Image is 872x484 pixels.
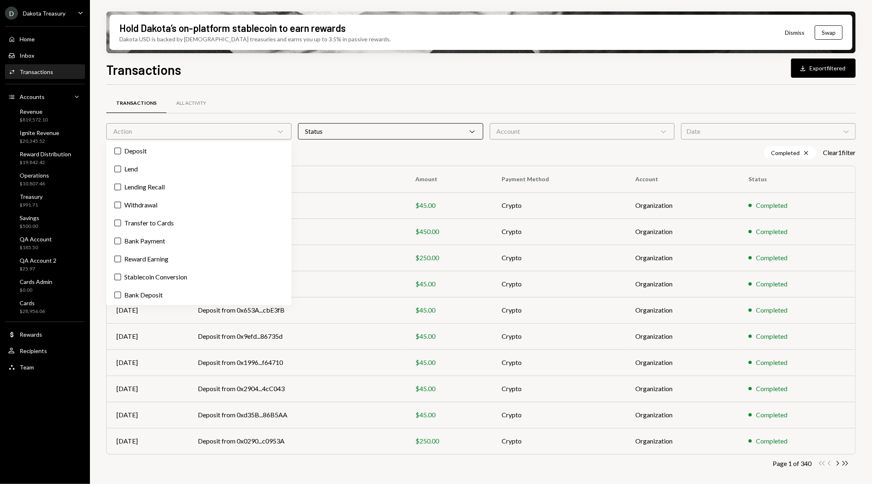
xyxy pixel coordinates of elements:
[20,331,42,338] div: Rewards
[5,169,85,189] a: Operations$10,807.46
[20,36,35,43] div: Home
[5,212,85,232] a: Savings$500.00
[625,218,739,245] td: Organization
[188,192,406,218] td: Deposit from 0x341C...a939DB
[20,52,34,59] div: Inbox
[20,68,53,75] div: Transactions
[492,349,625,376] td: Crypto
[117,436,178,446] div: [DATE]
[298,123,483,140] div: Status
[188,428,406,454] td: Deposit from 0x0290...c0953A
[775,23,815,42] button: Dismiss
[625,376,739,402] td: Organization
[117,384,178,394] div: [DATE]
[492,376,625,402] td: Crypto
[110,234,288,248] label: Bank Payment
[20,202,43,209] div: $991.71
[20,266,56,272] div: $25.97
[415,331,482,341] div: $45.00
[106,93,166,114] a: Transactions
[415,253,482,263] div: $250.00
[756,305,787,315] div: Completed
[764,146,816,159] div: Completed
[106,123,291,140] div: Action
[114,166,121,172] button: Lend
[625,271,739,297] td: Organization
[415,279,482,289] div: $45.00
[625,192,739,218] td: Organization
[625,245,739,271] td: Organization
[625,349,739,376] td: Organization
[823,149,856,157] button: Clear1filter
[114,256,121,262] button: Reward Earning
[188,218,406,245] td: Deposit from 0xb728...b518De
[20,347,47,354] div: Recipients
[20,236,52,243] div: QA Account
[20,159,71,166] div: $19,842.42
[188,245,406,271] td: Deposit from 0x96AD...91EA76
[625,166,739,192] th: Account
[5,48,85,63] a: Inbox
[20,138,59,145] div: $20,345.52
[5,233,85,253] a: QA Account$185.50
[117,305,178,315] div: [DATE]
[20,299,45,306] div: Cards
[739,166,855,192] th: Status
[756,358,787,367] div: Completed
[114,148,121,154] button: Deposit
[492,297,625,323] td: Crypto
[756,279,787,289] div: Completed
[188,376,406,402] td: Deposit from 0x2904...4cC043
[5,254,85,274] a: QA Account 2$25.97
[415,200,482,210] div: $45.00
[492,245,625,271] td: Crypto
[415,358,482,367] div: $45.00
[5,360,85,374] a: Team
[756,200,787,210] div: Completed
[20,244,52,251] div: $185.50
[117,410,178,420] div: [DATE]
[20,108,48,115] div: Revenue
[188,402,406,428] td: Deposit from 0xd35B...86B5AA
[20,308,45,315] div: $28,956.06
[492,323,625,349] td: Crypto
[5,191,85,210] a: Treasury$991.71
[773,459,811,467] div: Page 1 of 340
[492,192,625,218] td: Crypto
[20,151,71,158] div: Reward Distribution
[20,129,59,136] div: Ignite Revenue
[5,276,85,295] a: Cards Admin$0.00
[188,166,406,192] th: To/From
[20,193,43,200] div: Treasury
[492,218,625,245] td: Crypto
[114,238,121,244] button: Bank Payment
[20,364,34,371] div: Team
[756,384,787,394] div: Completed
[756,331,787,341] div: Completed
[114,220,121,226] button: Transfer to Cards
[188,271,406,297] td: Deposit from 0x16c2...35EA92
[5,89,85,104] a: Accounts
[5,64,85,79] a: Transactions
[20,223,39,230] div: $500.00
[791,59,856,78] button: Exportfiltered
[20,93,45,100] div: Accounts
[415,436,482,446] div: $250.00
[119,21,346,35] div: Hold Dakota’s on-platform stablecoin to earn rewards
[116,100,157,107] div: Transactions
[492,271,625,297] td: Crypto
[117,358,178,367] div: [DATE]
[490,123,675,140] div: Account
[415,410,482,420] div: $45.00
[119,35,391,43] div: Dakota USD is backed by [DEMOGRAPHIC_DATA] treasuries and earns you up to 3.5% in passive rewards.
[114,292,121,298] button: Bank Deposit
[20,172,49,179] div: Operations
[110,252,288,266] label: Reward Earning
[110,180,288,194] label: Lending Recall
[20,180,49,187] div: $10,807.46
[415,227,482,236] div: $450.00
[492,428,625,454] td: Crypto
[756,253,787,263] div: Completed
[625,297,739,323] td: Organization
[625,402,739,428] td: Organization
